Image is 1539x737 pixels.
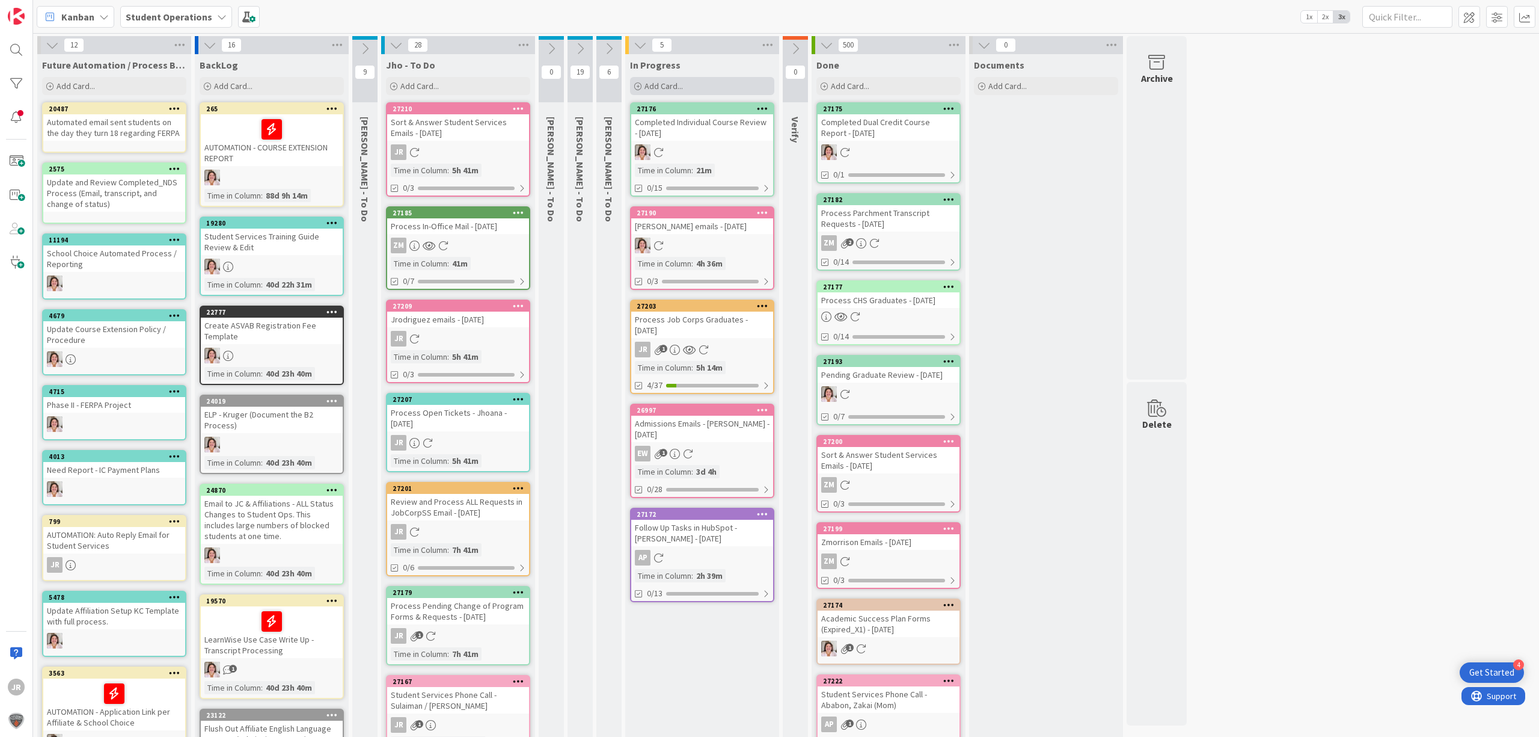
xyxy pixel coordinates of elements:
span: : [691,257,693,270]
div: Time in Column [391,164,447,177]
div: Time in Column [635,569,691,582]
a: 27172Follow Up Tasks in HubSpot - [PERSON_NAME] - [DATE]APTime in Column:2h 39m0/13 [630,508,774,602]
span: 0/6 [403,561,414,574]
div: 20487 [49,105,185,113]
span: 1 [846,644,854,652]
a: 265AUTOMATION - COURSE EXTENSION REPORTEWTime in Column:88d 9h 14m [200,102,344,207]
div: Process Job Corps Graduates - [DATE] [631,312,773,338]
a: 27199Zmorrison Emails - [DATE]ZM0/3 [816,522,961,589]
span: Support [25,2,55,16]
a: 27209Jrodriguez emails - [DATE]JRTime in Column:5h 41m0/3 [386,300,530,383]
div: JR [631,342,773,357]
div: Need Report - IC Payment Plans [43,462,185,478]
div: 4013 [49,452,185,461]
div: 4679Update Course Extension Policy / Procedure [43,310,185,348]
div: EW [43,481,185,497]
div: 5h 41m [449,164,482,177]
a: 22777Create ASVAB Registration Fee TemplateEWTime in Column:40d 23h 40m [200,306,344,385]
div: 265 [201,103,343,114]
div: Zmorrison Emails - [DATE] [818,534,959,550]
span: : [447,543,449,557]
span: Add Card... [644,81,683,91]
div: JR [391,628,406,644]
div: Admissions Emails - [PERSON_NAME] - [DATE] [631,416,773,442]
div: Update and Review Completed_NDS Process (Email, transcript, and change of status) [43,174,185,212]
div: JR [391,524,406,540]
img: EW [204,170,220,185]
img: EW [47,481,63,497]
span: 0/1 [833,168,845,181]
div: EW [43,633,185,649]
a: 27179Process Pending Change of Program Forms & Requests - [DATE]JRTime in Column:7h 41m [386,586,530,665]
div: 27182Process Parchment Transcript Requests - [DATE] [818,194,959,232]
div: 27175 [823,105,959,113]
div: 27193 [823,357,959,366]
div: 27179 [393,588,529,597]
div: 27177 [823,283,959,291]
div: Time in Column [204,278,261,291]
div: 27199 [823,525,959,533]
a: 27176Completed Individual Course Review - [DATE]EWTime in Column:21m0/15 [630,102,774,197]
span: : [261,567,263,580]
div: ZM [821,235,837,251]
div: 27207Process Open Tickets - Jhoana - [DATE] [387,394,529,431]
div: Time in Column [391,543,447,557]
a: 27210Sort & Answer Student Services Emails - [DATE]JRTime in Column:5h 41m0/3 [386,102,530,197]
div: 27175 [818,103,959,114]
div: Completed Dual Credit Course Report - [DATE] [818,114,959,141]
div: 11194 [43,235,185,245]
div: JR [387,144,529,160]
span: 1 [415,631,423,639]
div: 3d 4h [693,465,720,478]
div: Time in Column [391,257,447,270]
div: JR [47,557,63,573]
div: 27176Completed Individual Course Review - [DATE] [631,103,773,141]
div: 40d 22h 31m [263,278,315,291]
div: EW [635,446,650,461]
a: 4715Phase II - FERPA ProjectEW [42,385,186,440]
div: 19570LearnWise Use Case Write Up - Transcript Processing [201,596,343,658]
div: 40d 23h 40m [263,567,315,580]
div: 27182 [823,196,959,204]
div: Time in Column [391,350,447,363]
img: EW [47,416,63,432]
div: 88d 9h 14m [263,189,311,202]
div: 5478 [49,593,185,602]
img: EW [821,144,837,160]
a: 11194School Choice Automated Process / ReportingEW [42,233,186,300]
div: 27190 [631,208,773,218]
a: 20487Automated email sent students on the day they turn 18 regarding FERPA [42,102,186,153]
div: 40d 23h 40m [263,456,315,469]
div: EW [201,259,343,274]
img: EW [635,144,650,160]
a: 19280Student Services Training Guide Review & EditEWTime in Column:40d 22h 31m [200,217,344,296]
div: ELP - Kruger (Document the B2 Process) [201,407,343,433]
div: 27209 [387,301,529,312]
div: 4 [1513,659,1524,670]
div: 27203 [631,301,773,312]
div: 7h 41m [449,543,482,557]
div: Academic Success Plan Forms (Expired_X1) - [DATE] [818,611,959,637]
div: 27207 [393,395,529,404]
div: 27177 [818,282,959,292]
span: Add Card... [831,81,869,91]
div: Sort & Answer Student Services Emails - [DATE] [818,447,959,473]
div: 27201 [387,483,529,494]
div: 27174Academic Success Plan Forms (Expired_X1) - [DATE] [818,600,959,637]
div: Student Services Training Guide Review & Edit [201,229,343,255]
div: JR [387,524,529,540]
div: Jrodriguez emails - [DATE] [387,312,529,327]
div: 27209 [393,302,529,310]
div: 2h 39m [693,569,726,582]
div: 27203Process Job Corps Graduates - [DATE] [631,301,773,338]
div: 27172Follow Up Tasks in HubSpot - [PERSON_NAME] - [DATE] [631,509,773,546]
div: EW [818,144,959,160]
div: Completed Individual Course Review - [DATE] [631,114,773,141]
div: Process Pending Change of Program Forms & Requests - [DATE] [387,598,529,624]
div: 265AUTOMATION - COURSE EXTENSION REPORT [201,103,343,166]
a: 5478Update Affiliation Setup KC Template with full process.EW [42,591,186,657]
a: 4013Need Report - IC Payment PlansEW [42,450,186,505]
a: 19570LearnWise Use Case Write Up - Transcript ProcessingEWTime in Column:40d 23h 40m [200,594,344,699]
div: 27185Process In-Office Mail - [DATE] [387,208,529,234]
div: 24870Email to JC & Affiliations - ALL Status Changes to Student Ops. This includes large numbers ... [201,485,343,544]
